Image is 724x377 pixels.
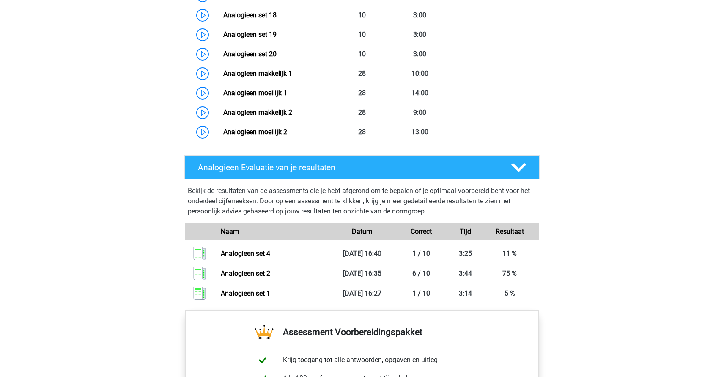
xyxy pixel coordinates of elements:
div: Tijd [451,227,480,237]
a: Analogieen set 20 [223,50,277,58]
p: Bekijk de resultaten van de assessments die je hebt afgerond om te bepalen of je optimaal voorber... [188,186,536,216]
a: Analogieen set 1 [221,289,270,297]
a: Analogieen Evaluatie van je resultaten [181,155,543,179]
a: Analogieen makkelijk 2 [223,108,292,116]
div: Naam [214,227,332,237]
div: Correct [392,227,451,237]
h4: Analogieen Evaluatie van je resultaten [198,163,498,172]
a: Analogieen makkelijk 1 [223,69,292,78]
div: Datum [332,227,392,237]
a: Analogieen set 2 [221,269,270,277]
a: Analogieen moeilijk 2 [223,128,287,136]
a: Analogieen set 18 [223,11,277,19]
a: Analogieen set 19 [223,30,277,39]
div: Resultaat [480,227,539,237]
a: Analogieen moeilijk 1 [223,89,287,97]
a: Analogieen set 4 [221,249,270,258]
